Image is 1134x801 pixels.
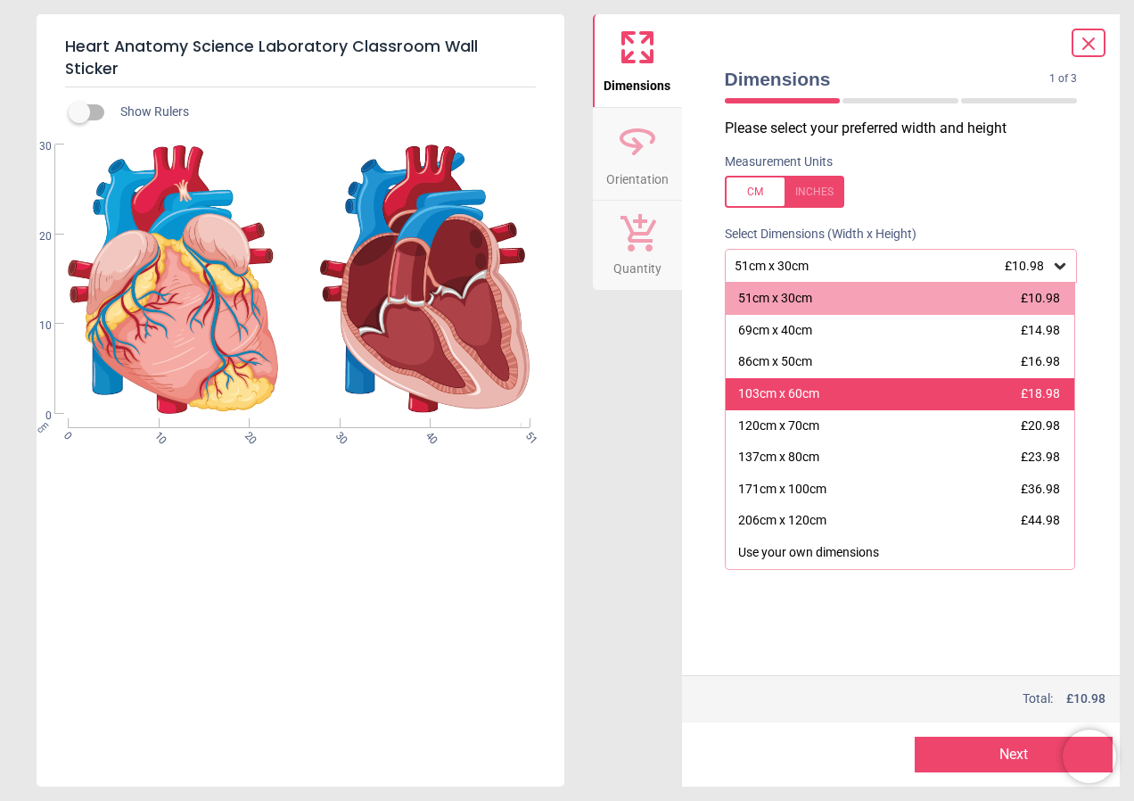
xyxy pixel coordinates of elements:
div: 103cm x 60cm [738,385,819,403]
div: 206cm x 120cm [738,512,826,530]
span: Orientation [606,162,669,189]
span: £14.98 [1021,323,1060,337]
span: cm [35,419,51,435]
div: 120cm x 70cm [738,417,819,435]
h5: Heart Anatomy Science Laboratory Classroom Wall Sticker [65,29,536,87]
div: 137cm x 80cm [738,449,819,467]
button: Dimensions [593,14,682,107]
div: 69cm x 40cm [738,322,812,340]
span: Dimensions [725,66,1050,92]
label: Select Dimensions (Width x Height) [711,226,916,244]
iframe: Brevo live chat [1063,730,1116,783]
span: 10.98 [1073,691,1105,706]
span: £16.98 [1021,354,1060,368]
span: £36.98 [1021,482,1060,496]
span: 0 [18,409,52,424]
span: Dimensions [604,69,670,95]
span: 30 [18,139,52,154]
span: 0 [60,429,71,441]
span: 51 [522,429,533,441]
div: 51cm x 30cm [738,290,812,308]
div: 51cm x 30cm [733,259,1052,274]
label: Measurement Units [725,153,833,171]
span: 10 [18,318,52,334]
span: 10 [151,429,162,441]
span: 30 [332,429,343,441]
div: Use your own dimensions [738,544,879,562]
button: Orientation [593,108,682,201]
span: 20 [241,429,252,441]
span: £44.98 [1021,513,1060,527]
span: £10.98 [1021,291,1060,305]
span: 20 [18,229,52,244]
button: Quantity [593,201,682,290]
div: Total: [723,690,1106,708]
span: £ [1066,690,1105,708]
span: £18.98 [1021,386,1060,400]
div: 171cm x 100cm [738,481,826,499]
button: Next [915,737,1113,772]
div: 86cm x 50cm [738,353,812,371]
span: Quantity [613,252,661,278]
span: 40 [422,429,433,441]
div: Show Rulers [79,102,564,123]
span: £23.98 [1021,450,1060,464]
p: Please select your preferred width and height [725,119,1092,138]
span: £10.98 [1005,259,1044,273]
span: 1 of 3 [1049,71,1077,87]
span: £20.98 [1021,418,1060,433]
